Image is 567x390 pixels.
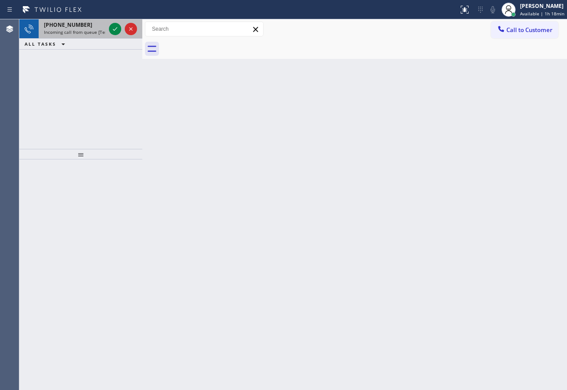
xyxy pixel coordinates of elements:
[44,29,117,35] span: Incoming call from queue [Test] All
[125,23,137,35] button: Reject
[520,11,564,17] span: Available | 1h 18min
[109,23,121,35] button: Accept
[491,22,558,38] button: Call to Customer
[506,26,553,34] span: Call to Customer
[520,2,564,10] div: [PERSON_NAME]
[44,21,92,29] span: [PHONE_NUMBER]
[145,22,263,36] input: Search
[25,41,56,47] span: ALL TASKS
[487,4,499,16] button: Mute
[19,39,74,49] button: ALL TASKS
